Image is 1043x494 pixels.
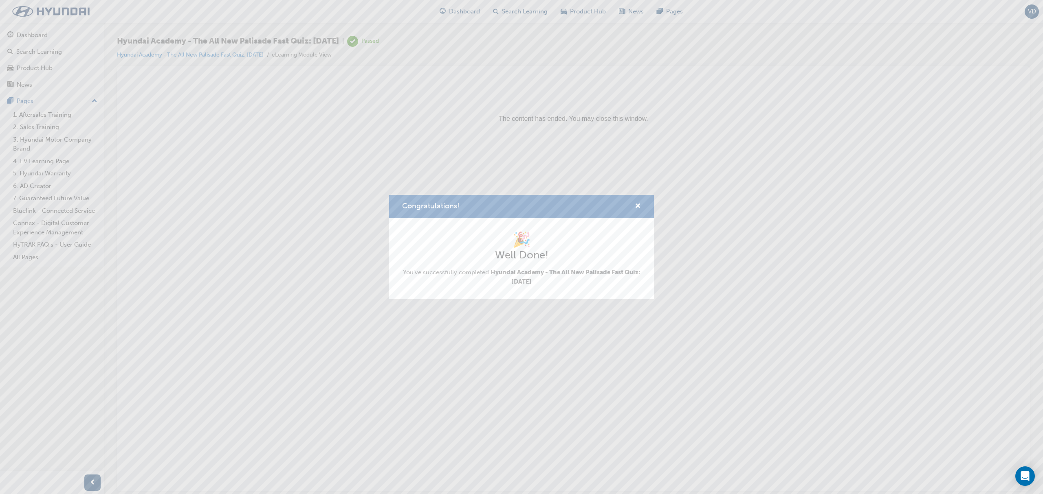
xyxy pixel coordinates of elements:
span: Congratulations! [402,201,460,210]
div: Open Intercom Messenger [1015,466,1035,486]
p: The content has ended. You may close this window. [3,7,897,43]
span: cross-icon [635,203,641,210]
span: Hyundai Academy - The All New Palisade Fast Quiz: [DATE] [491,269,640,285]
button: cross-icon [635,201,641,212]
h2: Well Done! [402,249,641,262]
div: Congratulations! [389,195,654,299]
h1: 🎉 [402,231,641,249]
span: You've successfully completed [402,268,641,286]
